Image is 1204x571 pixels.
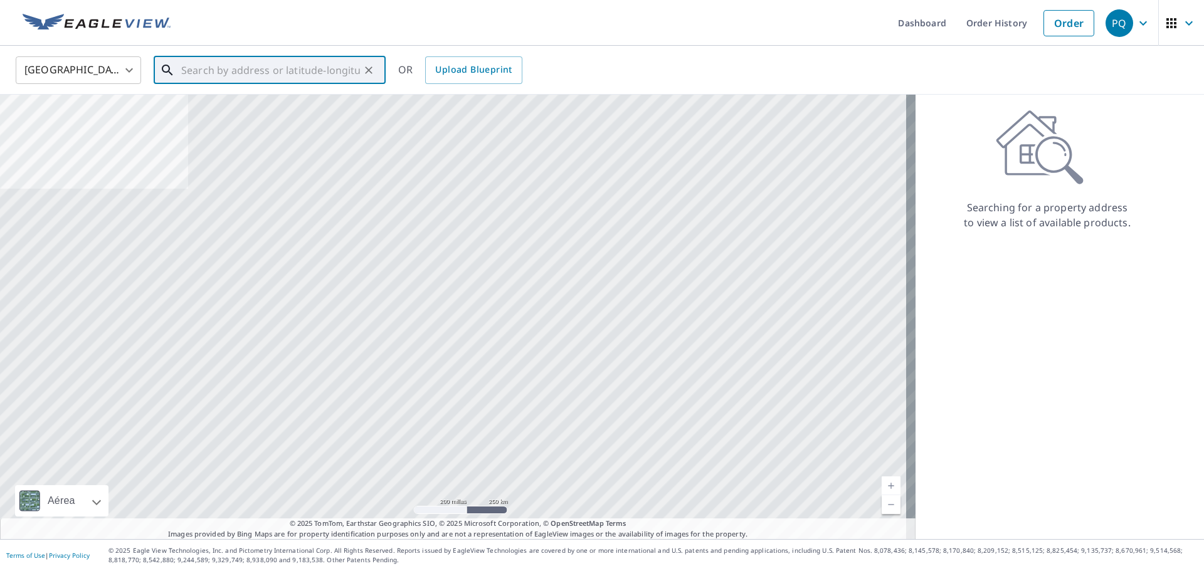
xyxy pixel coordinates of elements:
a: Terms of Use [6,551,45,560]
span: © 2025 TomTom, Earthstar Geographics SIO, © 2025 Microsoft Corporation, © [290,518,626,529]
span: Upload Blueprint [435,62,512,78]
a: Order [1043,10,1094,36]
a: Privacy Policy [49,551,90,560]
div: [GEOGRAPHIC_DATA] [16,53,141,88]
img: EV Logo [23,14,171,33]
button: Clear [360,61,378,79]
a: Terms [606,518,626,528]
div: Aérea [44,485,79,516]
p: Searching for a property address to view a list of available products. [963,200,1131,230]
p: | [6,552,90,559]
div: OR [398,56,522,84]
a: Nivel actual 5, alejar [882,495,900,514]
input: Search by address or latitude-longitude [181,53,360,88]
a: Nivel actual 5, ampliar [882,476,900,495]
div: Aérea [15,485,108,516]
a: OpenStreetMap [551,518,603,528]
p: © 2025 Eagle View Technologies, Inc. and Pictometry International Corp. All Rights Reserved. Repo... [108,546,1198,565]
div: PQ [1106,9,1133,37]
a: Upload Blueprint [425,56,522,84]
